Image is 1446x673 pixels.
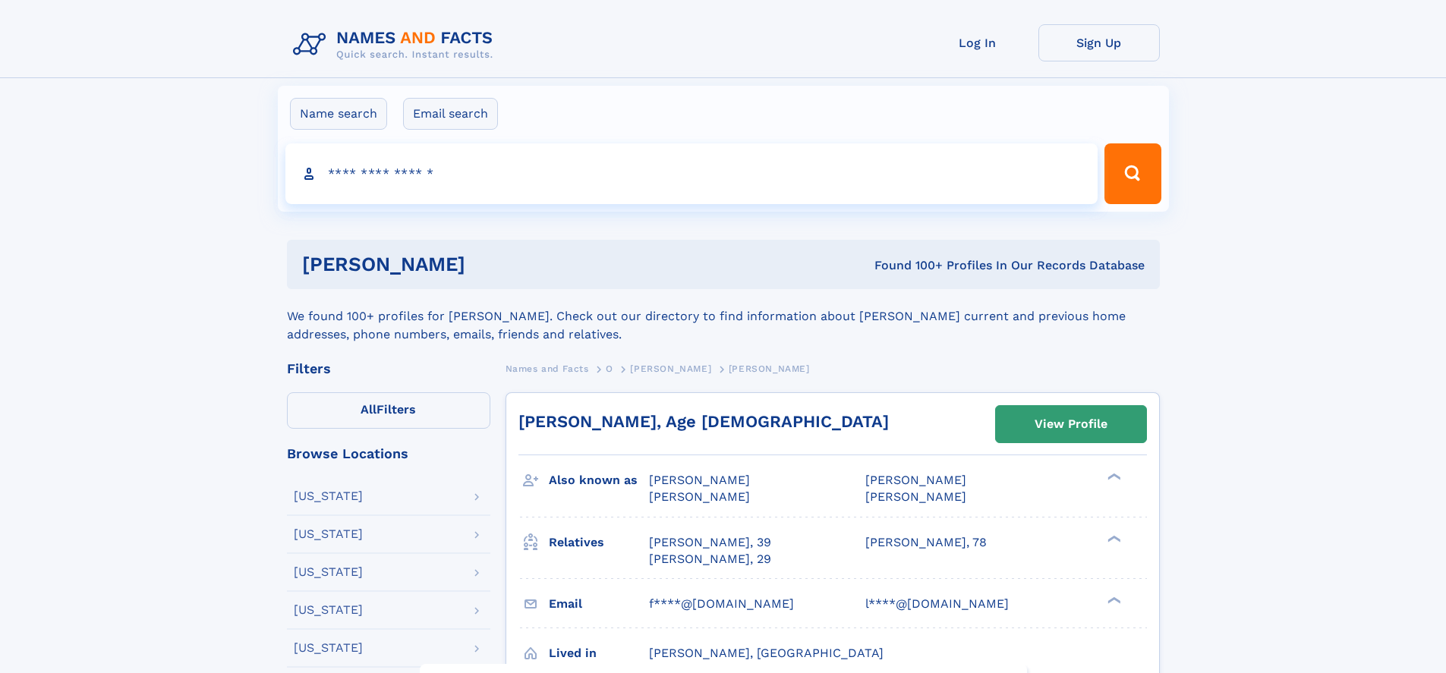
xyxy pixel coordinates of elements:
[649,489,750,504] span: [PERSON_NAME]
[302,255,670,274] h1: [PERSON_NAME]
[549,467,649,493] h3: Also known as
[996,406,1146,442] a: View Profile
[630,363,711,374] span: [PERSON_NAME]
[649,646,884,660] span: [PERSON_NAME], [GEOGRAPHIC_DATA]
[549,591,649,617] h3: Email
[865,489,966,504] span: [PERSON_NAME]
[917,24,1038,61] a: Log In
[518,412,889,431] a: [PERSON_NAME], Age [DEMOGRAPHIC_DATA]
[1104,533,1122,543] div: ❯
[1104,143,1161,204] button: Search Button
[403,98,498,130] label: Email search
[669,257,1145,274] div: Found 100+ Profiles In Our Records Database
[361,402,376,417] span: All
[729,363,810,374] span: [PERSON_NAME]
[285,143,1098,204] input: search input
[1104,595,1122,605] div: ❯
[290,98,387,130] label: Name search
[649,551,771,568] a: [PERSON_NAME], 29
[549,530,649,555] h3: Relatives
[1038,24,1160,61] a: Sign Up
[649,473,750,487] span: [PERSON_NAME]
[294,490,363,502] div: [US_STATE]
[294,566,363,578] div: [US_STATE]
[630,359,711,378] a: [PERSON_NAME]
[294,642,363,654] div: [US_STATE]
[287,362,490,376] div: Filters
[287,392,490,429] label: Filters
[606,363,613,374] span: O
[287,24,506,65] img: Logo Names and Facts
[606,359,613,378] a: O
[294,604,363,616] div: [US_STATE]
[1104,472,1122,482] div: ❯
[287,447,490,461] div: Browse Locations
[294,528,363,540] div: [US_STATE]
[287,289,1160,344] div: We found 100+ profiles for [PERSON_NAME]. Check out our directory to find information about [PERS...
[549,640,649,666] h3: Lived in
[649,534,771,551] a: [PERSON_NAME], 39
[865,473,966,487] span: [PERSON_NAME]
[865,534,987,551] a: [PERSON_NAME], 78
[506,359,589,378] a: Names and Facts
[1035,407,1107,442] div: View Profile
